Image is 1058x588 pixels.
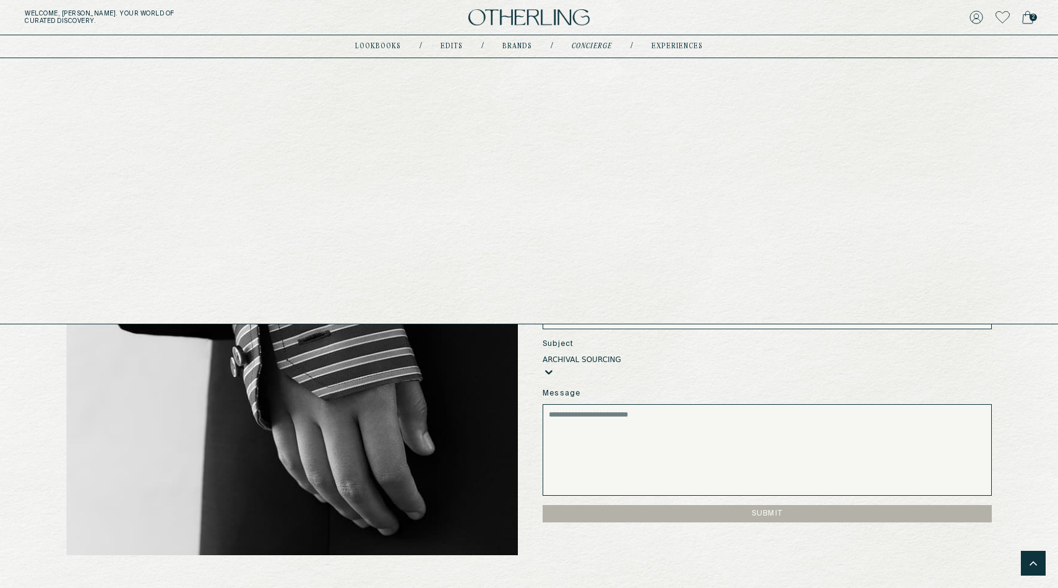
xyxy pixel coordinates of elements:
[572,43,612,50] a: concierge
[543,388,992,399] label: Message
[502,43,532,50] a: Brands
[551,41,553,51] div: /
[652,43,703,50] a: experiences
[543,339,992,350] label: Subject
[441,43,463,50] a: Edits
[621,355,695,364] input: select-dropdown
[543,355,621,364] div: ARCHIVAL SOURCING
[630,41,633,51] div: /
[419,41,422,51] div: /
[543,505,992,522] button: Submit
[1030,14,1037,21] span: 2
[468,9,590,26] img: logo
[355,43,401,50] a: lookbooks
[481,41,484,51] div: /
[25,10,327,25] h5: Welcome, [PERSON_NAME] . Your world of curated discovery.
[1022,9,1033,26] a: 2
[66,218,518,555] img: Get in touch image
